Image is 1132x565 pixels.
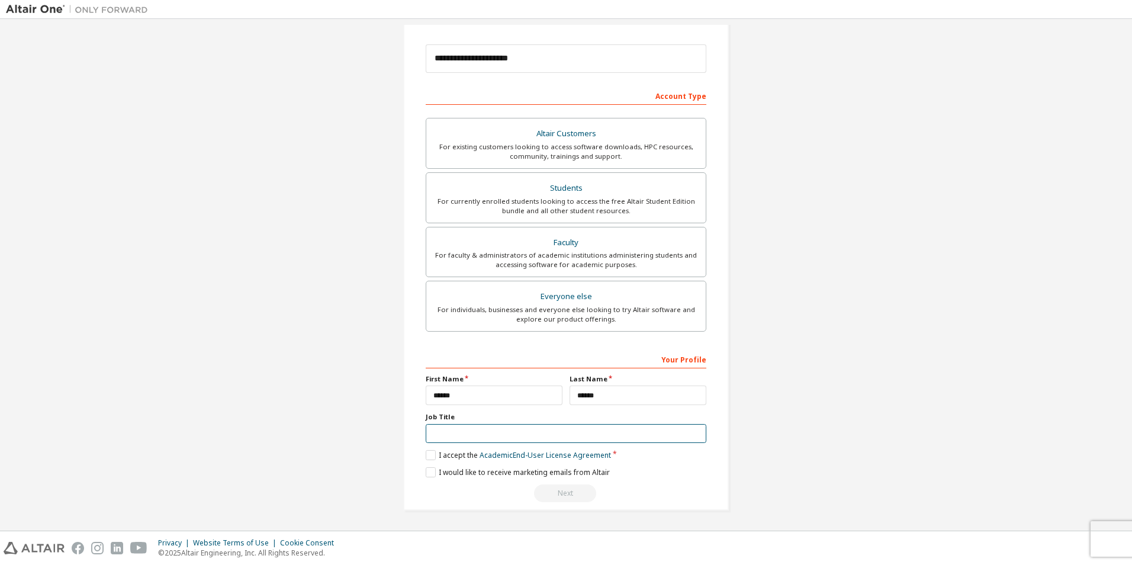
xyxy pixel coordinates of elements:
[570,374,706,384] label: Last Name
[433,197,699,216] div: For currently enrolled students looking to access the free Altair Student Edition bundle and all ...
[193,538,280,548] div: Website Terms of Use
[426,374,562,384] label: First Name
[433,305,699,324] div: For individuals, businesses and everyone else looking to try Altair software and explore our prod...
[426,450,611,460] label: I accept the
[158,548,341,558] p: © 2025 Altair Engineering, Inc. All Rights Reserved.
[426,467,610,477] label: I would like to receive marketing emails from Altair
[426,349,706,368] div: Your Profile
[130,542,147,554] img: youtube.svg
[158,538,193,548] div: Privacy
[4,542,65,554] img: altair_logo.svg
[280,538,341,548] div: Cookie Consent
[426,412,706,422] label: Job Title
[426,86,706,105] div: Account Type
[480,450,611,460] a: Academic End-User License Agreement
[433,288,699,305] div: Everyone else
[72,542,84,554] img: facebook.svg
[111,542,123,554] img: linkedin.svg
[433,142,699,161] div: For existing customers looking to access software downloads, HPC resources, community, trainings ...
[91,542,104,554] img: instagram.svg
[433,251,699,269] div: For faculty & administrators of academic institutions administering students and accessing softwa...
[433,180,699,197] div: Students
[433,126,699,142] div: Altair Customers
[426,484,706,502] div: Read and acccept EULA to continue
[6,4,154,15] img: Altair One
[433,235,699,251] div: Faculty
